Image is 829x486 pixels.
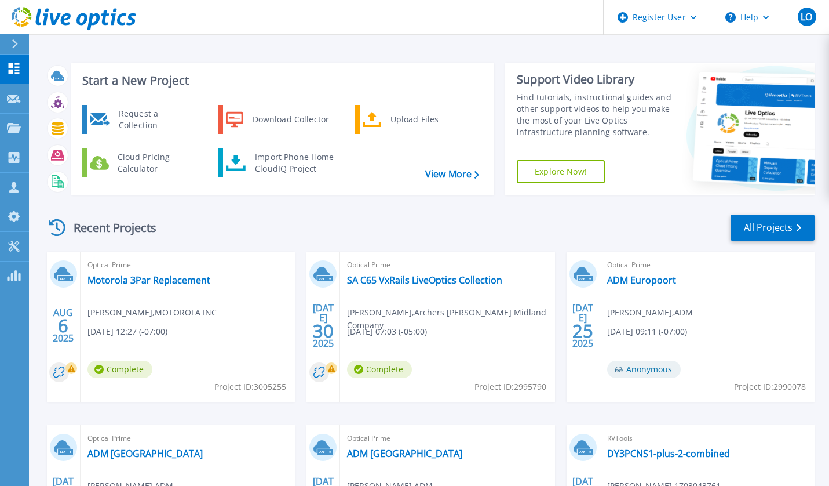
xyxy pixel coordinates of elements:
[517,160,605,183] a: Explore Now!
[249,151,339,175] div: Import Phone Home CloudIQ Project
[87,361,152,378] span: Complete
[82,74,479,87] h3: Start a New Project
[45,213,172,242] div: Recent Projects
[607,361,681,378] span: Anonymous
[385,108,470,131] div: Upload Files
[801,12,812,21] span: LO
[347,306,554,332] span: [PERSON_NAME] , Archers [PERSON_NAME] Midland Company
[607,448,730,459] a: DY3PCNS1-plus-2-combined
[347,259,547,271] span: Optical Prime
[474,380,546,393] span: Project ID: 2995790
[425,169,479,180] a: View More
[347,448,462,459] a: ADM [GEOGRAPHIC_DATA]
[572,304,594,347] div: [DATE] 2025
[517,92,671,138] div: Find tutorials, instructional guides and other support videos to help you make the most of your L...
[607,432,808,445] span: RVTools
[734,380,806,393] span: Project ID: 2990078
[572,326,593,336] span: 25
[218,105,337,134] a: Download Collector
[87,448,203,459] a: ADM [GEOGRAPHIC_DATA]
[82,148,200,177] a: Cloud Pricing Calculator
[607,325,687,338] span: [DATE] 09:11 (-07:00)
[87,325,167,338] span: [DATE] 12:27 (-07:00)
[87,274,210,286] a: Motorola 3Par Replacement
[214,380,286,393] span: Project ID: 3005255
[87,306,217,319] span: [PERSON_NAME] , MOTOROLA INC
[113,108,198,131] div: Request a Collection
[607,306,693,319] span: [PERSON_NAME] , ADM
[87,432,288,445] span: Optical Prime
[517,72,671,87] div: Support Video Library
[607,274,676,286] a: ADM Europoort
[52,304,74,347] div: AUG 2025
[82,105,200,134] a: Request a Collection
[347,274,502,286] a: SA C65 VxRails LiveOptics Collection
[312,304,334,347] div: [DATE] 2025
[112,151,198,175] div: Cloud Pricing Calculator
[247,108,334,131] div: Download Collector
[355,105,473,134] a: Upload Files
[607,259,808,271] span: Optical Prime
[87,259,288,271] span: Optical Prime
[313,326,334,336] span: 30
[58,321,68,331] span: 6
[347,432,547,445] span: Optical Prime
[731,215,815,241] a: All Projects
[347,361,412,378] span: Complete
[347,325,427,338] span: [DATE] 07:03 (-05:00)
